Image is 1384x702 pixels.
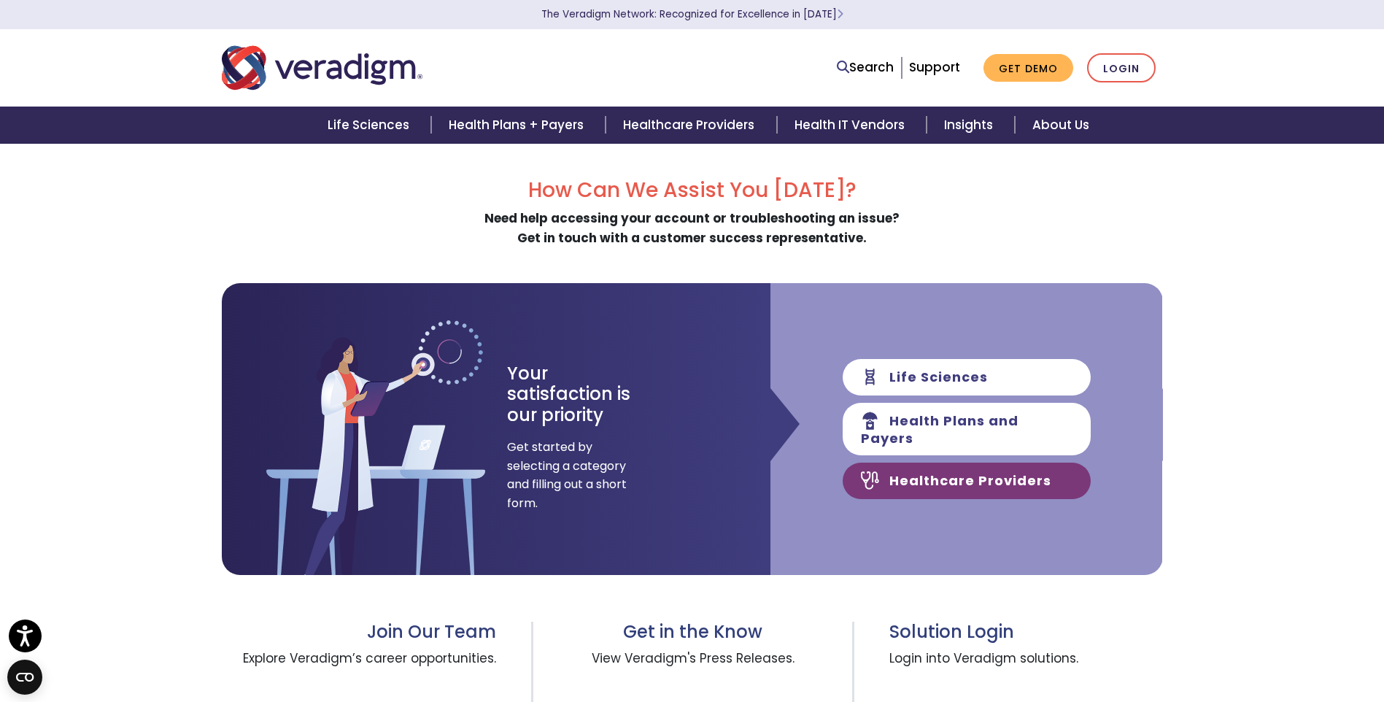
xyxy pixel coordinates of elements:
a: Insights [927,107,1015,144]
h3: Get in the Know [568,622,817,643]
a: Life Sciences [310,107,431,144]
a: Healthcare Providers [606,107,776,144]
h2: How Can We Assist You [DATE]? [222,178,1163,203]
button: Open CMP widget [7,660,42,695]
img: Veradigm logo [222,44,422,92]
a: The Veradigm Network: Recognized for Excellence in [DATE]Learn More [541,7,843,21]
a: Login [1087,53,1156,83]
span: Get started by selecting a category and filling out a short form. [507,438,627,512]
strong: Need help accessing your account or troubleshooting an issue? Get in touch with a customer succes... [484,209,900,247]
span: Login into Veradigm solutions. [889,643,1162,695]
a: Health Plans + Payers [431,107,606,144]
a: Search [837,58,894,77]
h3: Join Our Team [222,622,497,643]
span: Explore Veradigm’s career opportunities. [222,643,497,695]
a: Health IT Vendors [777,107,927,144]
a: About Us [1015,107,1107,144]
h3: Your satisfaction is our priority [507,363,657,426]
span: View Veradigm's Press Releases. [568,643,817,695]
iframe: Drift Chat Widget [1104,597,1366,684]
a: Get Demo [983,54,1073,82]
a: Support [909,58,960,76]
span: Learn More [837,7,843,21]
h3: Solution Login [889,622,1162,643]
